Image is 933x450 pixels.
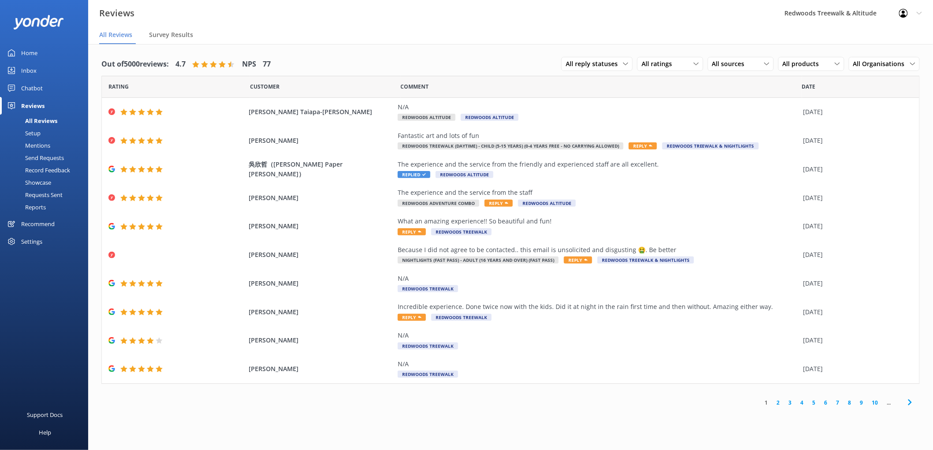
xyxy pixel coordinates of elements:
h4: 4.7 [175,59,186,70]
span: Redwoods Treewalk & Nightlights [662,142,759,149]
span: Reply [398,228,426,235]
span: Reply [564,257,592,264]
span: Redwoods Altitude [398,114,455,121]
div: Because I did not agree to be contacted.. this email is unsolicited and disgusting 🤮. Be better [398,245,799,255]
a: 6 [820,398,832,407]
div: Send Requests [5,152,64,164]
div: The experience and the service from the friendly and experienced staff are all excellent. [398,160,799,169]
img: yonder-white-logo.png [13,15,64,30]
span: Redwoods Treewalk [398,285,458,292]
div: Incredible experience. Done twice now with the kids. Did it at night in the rain first time and t... [398,302,799,312]
div: Requests Sent [5,189,63,201]
span: Question [401,82,429,91]
span: Redwoods Altitude [518,200,576,207]
div: Recommend [21,215,55,233]
div: Record Feedback [5,164,70,176]
span: Redwoods Treewalk [431,314,492,321]
div: N/A [398,102,799,112]
span: All reply statuses [566,59,623,69]
span: Reply [485,200,513,207]
span: [PERSON_NAME] [249,335,393,345]
span: Nightlights (Fast Pass) - Adult (16 years and over) (Fast Pass) [398,257,559,264]
div: Help [39,424,51,441]
a: 1 [761,398,773,407]
div: [DATE] [803,335,908,345]
h4: Out of 5000 reviews: [101,59,169,70]
div: The experience and the service from the staff [398,188,799,197]
div: [DATE] [803,164,908,174]
span: All products [783,59,825,69]
span: All Reviews [99,30,132,39]
a: 9 [856,398,868,407]
span: All sources [712,59,750,69]
div: N/A [398,331,799,340]
a: Setup [5,127,88,139]
a: 2 [773,398,784,407]
div: Settings [21,233,42,250]
span: Redwoods Treewalk [431,228,492,235]
span: Redwoods Altitude [461,114,519,121]
a: Requests Sent [5,189,88,201]
a: 10 [868,398,883,407]
span: 吳欣哲（[PERSON_NAME] Paper [PERSON_NAME]） [249,160,393,179]
div: Reports [5,201,46,213]
span: All ratings [642,59,677,69]
span: Redwoods Treewalk [398,371,458,378]
span: Redwoods Treewalk (Daytime) - Child (5-15 years) (0-4 years free - no carrying allowed) [398,142,623,149]
h4: 77 [263,59,271,70]
span: Redwoods Adventure Combo [398,200,479,207]
a: Showcase [5,176,88,189]
span: [PERSON_NAME] [249,307,393,317]
div: Support Docs [27,406,63,424]
span: [PERSON_NAME] [249,136,393,145]
span: Redwoods Treewalk & Nightlights [597,257,694,264]
div: Mentions [5,139,50,152]
div: Fantastic art and lots of fun [398,131,799,141]
a: 4 [796,398,808,407]
span: [PERSON_NAME] [249,364,393,374]
div: [DATE] [803,107,908,117]
a: All Reviews [5,115,88,127]
div: Home [21,44,37,62]
div: Setup [5,127,41,139]
div: N/A [398,274,799,283]
span: Reply [629,142,657,149]
span: Date [250,82,280,91]
div: [DATE] [803,364,908,374]
div: [DATE] [803,136,908,145]
span: All Organisations [853,59,910,69]
a: Record Feedback [5,164,88,176]
h4: NPS [242,59,256,70]
span: [PERSON_NAME] Taiapa-[PERSON_NAME] [249,107,393,117]
span: Replied [398,171,430,178]
a: 5 [808,398,820,407]
a: 3 [784,398,796,407]
div: Reviews [21,97,45,115]
span: ... [883,398,896,407]
div: [DATE] [803,279,908,288]
span: Survey Results [149,30,193,39]
div: All Reviews [5,115,57,127]
div: [DATE] [803,193,908,203]
div: Inbox [21,62,37,79]
div: What an amazing experience!! So beautiful and fun! [398,216,799,226]
span: Date [802,82,816,91]
span: [PERSON_NAME] [249,250,393,260]
h3: Reviews [99,6,134,20]
span: [PERSON_NAME] [249,279,393,288]
a: Mentions [5,139,88,152]
a: Reports [5,201,88,213]
span: [PERSON_NAME] [249,221,393,231]
span: [PERSON_NAME] [249,193,393,203]
div: Chatbot [21,79,43,97]
a: 8 [844,398,856,407]
div: N/A [398,359,799,369]
span: Reply [398,314,426,321]
div: [DATE] [803,250,908,260]
span: Redwoods Altitude [436,171,493,178]
span: Date [108,82,129,91]
a: Send Requests [5,152,88,164]
div: Showcase [5,176,51,189]
a: 7 [832,398,844,407]
div: [DATE] [803,221,908,231]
